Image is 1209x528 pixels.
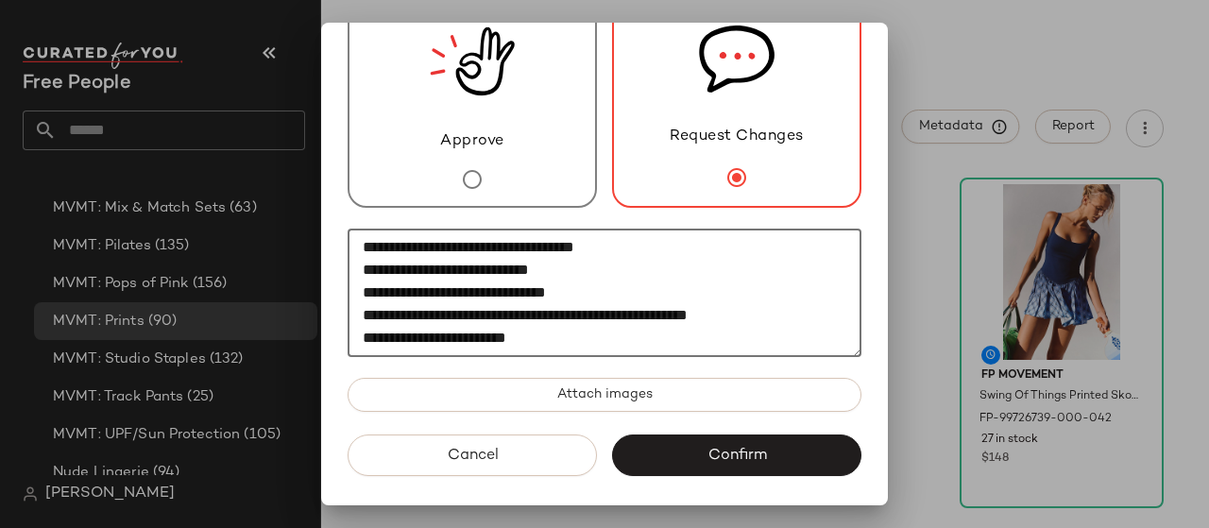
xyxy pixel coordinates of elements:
[440,130,504,153] span: Approve
[446,447,498,465] span: Cancel
[707,447,766,465] span: Confirm
[670,126,804,148] span: Request Changes
[348,434,597,476] button: Cancel
[348,378,861,412] button: Attach images
[556,387,653,402] span: Attach images
[612,434,861,476] button: Confirm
